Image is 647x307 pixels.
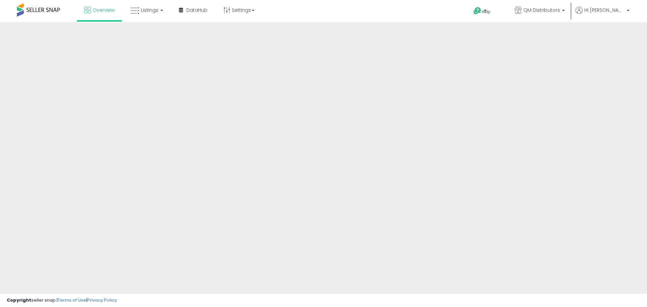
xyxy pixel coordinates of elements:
[58,297,86,303] a: Terms of Use
[93,7,115,13] span: Overview
[584,7,625,13] span: Hi [PERSON_NAME]
[7,297,31,303] strong: Copyright
[482,9,491,14] span: Help
[473,7,482,15] i: Get Help
[141,7,158,13] span: Listings
[186,7,208,13] span: DataHub
[7,297,117,304] div: seller snap | |
[523,7,560,13] span: QM Distributors
[468,2,504,22] a: Help
[87,297,117,303] a: Privacy Policy
[576,7,629,22] a: Hi [PERSON_NAME]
